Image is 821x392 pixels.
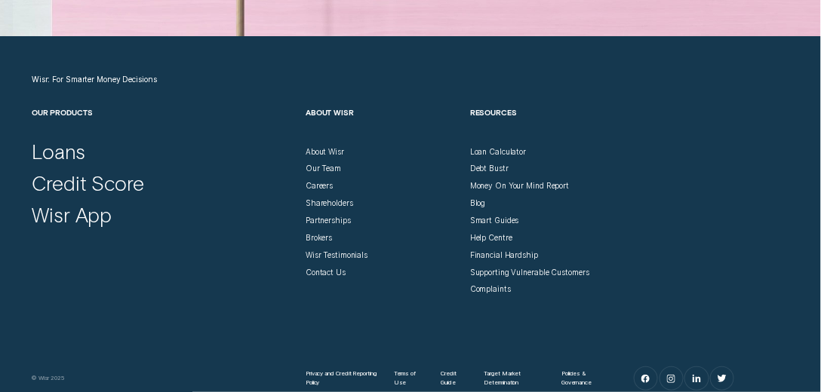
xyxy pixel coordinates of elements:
[470,284,511,294] a: Complaints
[306,250,367,260] a: Wisr Testimonials
[32,202,112,227] a: Wisr App
[470,108,625,146] h2: Resources
[306,108,460,146] h2: About Wisr
[441,369,467,388] a: Credit Guide
[32,75,157,84] a: Wisr: For Smarter Money Decisions
[306,147,344,157] a: About Wisr
[635,367,657,390] a: Facebook
[306,268,346,277] a: Contact Us
[711,367,733,390] a: Twitter
[306,181,333,191] a: Careers
[470,198,486,208] a: Blog
[470,147,526,157] a: Loan Calculator
[470,233,512,243] a: Help Centre
[32,108,296,146] h2: Our Products
[470,164,509,173] a: Debt Bustr
[484,369,545,388] a: Target Market Determination
[470,268,589,277] a: Supporting Vulnerable Customers
[306,216,351,225] a: Partnerships
[306,198,353,208] a: Shareholders
[394,369,424,388] a: Terms of Use
[32,139,85,164] a: Loans
[470,181,569,191] a: Money On Your Mind Report
[306,369,377,388] a: Privacy and Credit Reporting Policy
[685,367,708,390] a: LinkedIn
[470,216,519,225] a: Smart Guides
[561,369,607,388] a: Policies & Governance
[660,367,683,390] a: Instagram
[27,374,301,384] div: © Wisr 2025
[306,164,341,173] a: Our Team
[306,233,332,243] a: Brokers
[470,250,538,260] a: Financial Hardship
[32,170,144,195] a: Credit Score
